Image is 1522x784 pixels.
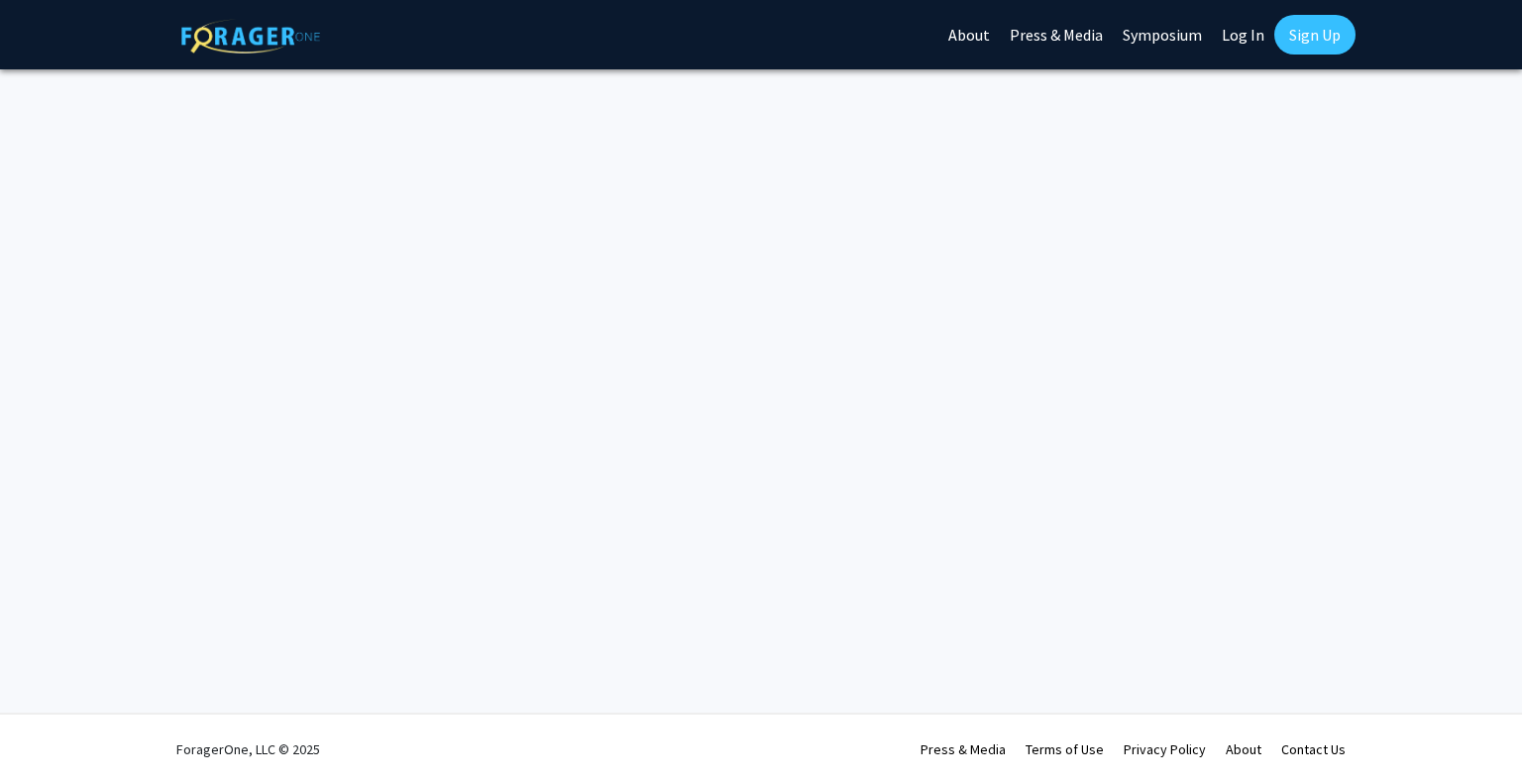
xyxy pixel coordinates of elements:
[1124,740,1206,758] a: Privacy Policy
[176,715,320,784] div: ForagerOne, LLC © 2025
[1281,740,1346,758] a: Contact Us
[921,740,1006,758] a: Press & Media
[1226,740,1261,758] a: About
[1026,740,1104,758] a: Terms of Use
[181,19,320,54] img: ForagerOne Logo
[1274,15,1356,55] a: Sign Up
